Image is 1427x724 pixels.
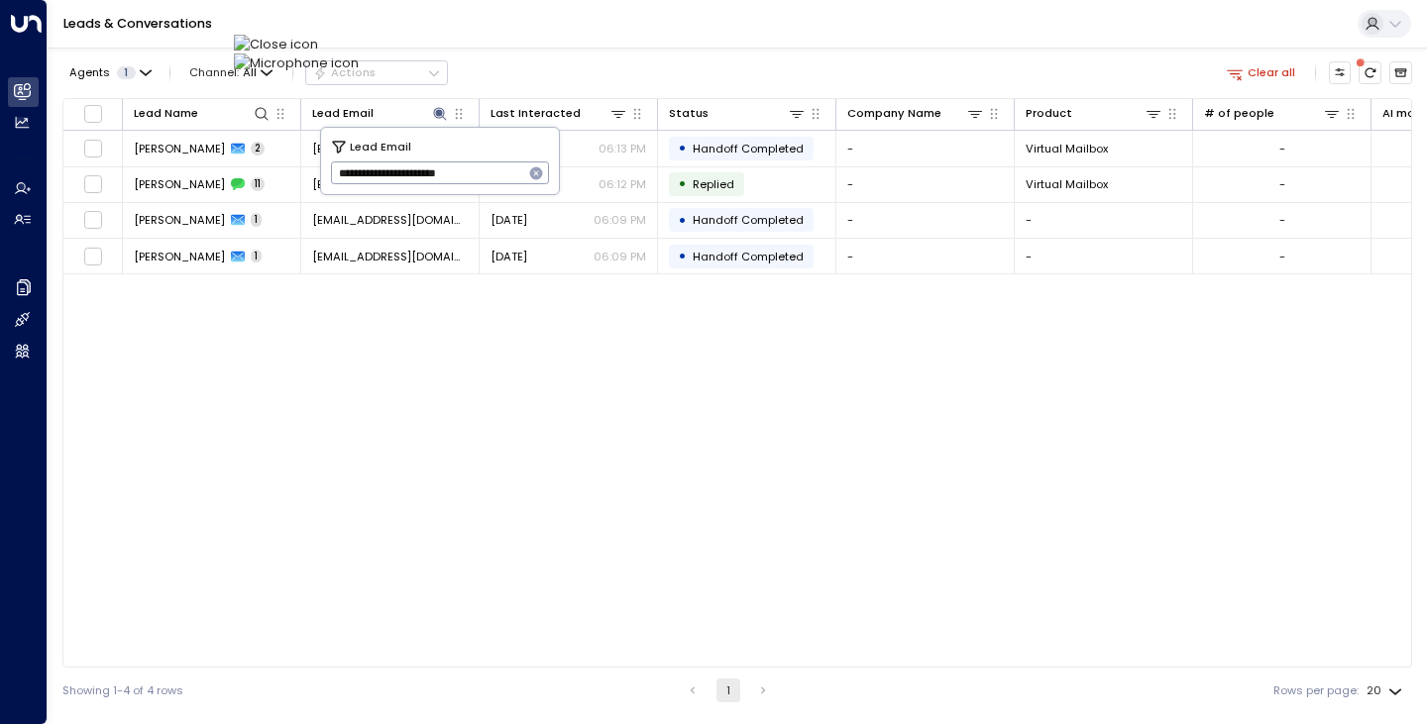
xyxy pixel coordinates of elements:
[62,682,183,699] div: Showing 1-4 of 4 rows
[491,104,627,123] div: Last Interacted
[350,138,411,155] span: Lead Email
[83,104,103,124] span: Toggle select all
[1220,61,1302,83] button: Clear all
[312,176,468,192] span: tudor_bodrug@outlook.com
[134,212,225,228] span: Tudor Bodrug
[83,210,103,230] span: Toggle select row
[693,212,804,228] span: Handoff Completed
[305,60,448,84] div: Button group with a nested menu
[1389,61,1412,84] button: Archived Leads
[183,61,279,83] span: Channel:
[234,53,359,72] img: Microphone icon
[716,678,740,702] button: page 1
[312,104,449,123] div: Lead Email
[1204,104,1341,123] div: # of people
[847,104,941,123] div: Company Name
[491,249,527,264] span: Yesterday
[599,176,646,192] p: 06:12 PM
[1026,141,1108,156] span: Virtual Mailbox
[678,135,687,161] div: •
[669,104,806,123] div: Status
[305,60,448,84] button: Actions
[251,177,265,191] span: 11
[1279,141,1285,156] div: -
[1026,104,1162,123] div: Product
[594,249,646,264] p: 06:09 PM
[312,104,374,123] div: Lead Email
[491,104,581,123] div: Last Interacted
[83,139,103,158] span: Toggle select row
[63,15,212,32] a: Leads & Conversations
[1367,678,1406,703] div: 20
[183,61,279,83] button: Channel:All
[134,104,198,123] div: Lead Name
[1329,61,1352,84] button: Customize
[693,249,804,264] span: Handoff Completed
[836,167,1015,202] td: -
[234,35,359,53] img: Close icon
[836,203,1015,238] td: -
[69,67,110,78] span: Agents
[836,239,1015,273] td: -
[312,212,468,228] span: tudor_bodrug@outlook.com
[251,142,265,155] span: 2
[1279,212,1285,228] div: -
[693,176,734,192] span: Replied
[1279,249,1285,264] div: -
[134,176,225,192] span: Tudor Bodrug
[693,141,804,156] span: Handoff Completed
[312,141,468,156] span: tudor_bodrug@outlook.com
[1015,239,1193,273] td: -
[599,141,646,156] p: 06:13 PM
[1026,104,1072,123] div: Product
[1026,176,1108,192] span: Virtual Mailbox
[251,213,262,227] span: 1
[678,243,687,269] div: •
[1273,682,1359,699] label: Rows per page:
[594,212,646,228] p: 06:09 PM
[1204,104,1274,123] div: # of people
[243,66,257,79] span: All
[669,104,709,123] div: Status
[134,141,225,156] span: Tudor Bodrug
[251,250,262,263] span: 1
[312,249,468,264] span: tudor_bodrug@outlook.com
[134,104,271,123] div: Lead Name
[491,212,527,228] span: Yesterday
[117,66,136,79] span: 1
[836,131,1015,165] td: -
[83,174,103,194] span: Toggle select row
[83,247,103,266] span: Toggle select row
[1015,203,1193,238] td: -
[134,249,225,264] span: Tudor Bodrug
[313,65,376,79] div: Actions
[680,678,776,702] nav: pagination navigation
[62,61,157,83] button: Agents1
[1279,176,1285,192] div: -
[1359,61,1381,84] span: There are new threads available. Refresh the grid to view the latest updates.
[847,104,984,123] div: Company Name
[678,170,687,197] div: •
[678,207,687,234] div: •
